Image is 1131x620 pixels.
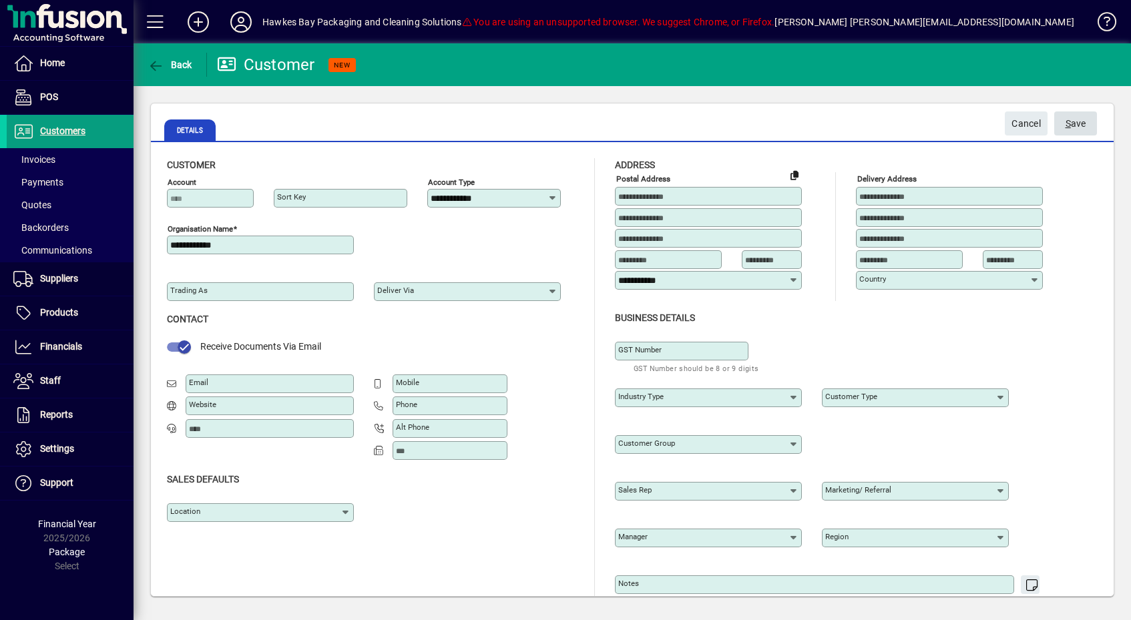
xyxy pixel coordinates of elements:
mat-label: Alt Phone [396,422,429,432]
mat-hint: Use 'Enter' to start a new line [927,594,1032,609]
a: Quotes [7,194,134,216]
a: Staff [7,364,134,398]
span: Back [148,59,192,70]
mat-label: Sales rep [618,485,652,495]
mat-label: Sort key [277,192,306,202]
a: Settings [7,432,134,466]
button: Save [1054,111,1097,135]
a: Support [7,467,134,500]
button: Cancel [1005,111,1048,135]
span: POS [40,91,58,102]
mat-label: Marketing/ Referral [825,485,891,495]
mat-label: Website [189,400,216,409]
mat-label: Mobile [396,378,419,387]
button: Add [177,10,220,34]
span: Support [40,477,73,488]
span: Settings [40,443,74,454]
mat-label: Location [170,507,200,516]
mat-label: Deliver via [377,286,414,295]
span: Financials [40,341,82,352]
span: Cancel [1011,113,1041,135]
span: Reports [40,409,73,420]
a: POS [7,81,134,114]
span: NEW [334,61,351,69]
span: Suppliers [40,273,78,284]
button: Copy to Delivery address [784,164,805,186]
span: You are using an unsupported browser. We suggest Chrome, or Firefox. [462,17,774,27]
a: Products [7,296,134,330]
span: Quotes [13,200,51,210]
span: ave [1066,113,1086,135]
mat-label: Phone [396,400,417,409]
mat-label: Notes [618,579,639,588]
span: Communications [13,245,92,256]
mat-label: Industry type [618,392,664,401]
mat-label: Trading as [170,286,208,295]
span: Receive Documents Via Email [200,341,321,352]
app-page-header-button: Back [134,53,207,77]
span: Financial Year [38,519,96,529]
mat-label: Email [189,378,208,387]
span: Contact [167,314,208,324]
span: Products [40,307,78,318]
a: Invoices [7,148,134,171]
a: Home [7,47,134,80]
span: Sales defaults [167,474,239,485]
a: Financials [7,330,134,364]
a: Communications [7,239,134,262]
span: Package [49,547,85,557]
mat-label: Organisation name [168,224,233,234]
a: Suppliers [7,262,134,296]
button: Back [144,53,196,77]
a: Reports [7,398,134,432]
div: Customer [217,54,315,75]
a: Backorders [7,216,134,239]
a: Knowledge Base [1088,3,1114,46]
span: Home [40,57,65,68]
span: Business details [615,312,695,323]
mat-label: GST Number [618,345,662,354]
span: Customers [40,125,85,136]
mat-label: Account Type [428,178,475,187]
span: S [1066,118,1071,129]
mat-label: Customer group [618,438,675,448]
span: Invoices [13,154,55,165]
span: Customer [167,160,216,170]
a: Payments [7,171,134,194]
span: Staff [40,375,61,386]
button: Profile [220,10,262,34]
span: Address [615,160,655,170]
mat-label: Region [825,532,849,541]
span: Payments [13,177,63,188]
div: [PERSON_NAME] [PERSON_NAME][EMAIL_ADDRESS][DOMAIN_NAME] [774,11,1074,33]
mat-label: Manager [618,532,648,541]
span: Details [164,119,216,141]
mat-hint: GST Number should be 8 or 9 digits [634,360,759,376]
mat-label: Customer type [825,392,877,401]
div: Hawkes Bay Packaging and Cleaning Solutions [262,11,462,33]
mat-label: Account [168,178,196,187]
mat-label: Country [859,274,886,284]
span: Backorders [13,222,69,233]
